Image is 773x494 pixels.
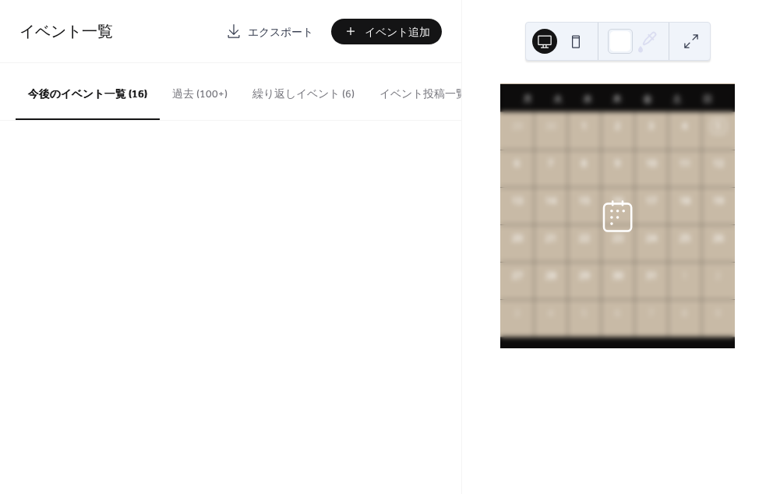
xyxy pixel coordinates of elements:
[544,306,558,320] div: 4
[678,269,692,283] div: 1
[577,231,591,245] div: 22
[240,63,367,118] button: 繰り返しイベント (6)
[633,84,662,112] div: 金
[611,194,625,208] div: 16
[513,84,542,112] div: 月
[544,119,558,133] div: 30
[510,231,524,245] div: 20
[711,306,725,320] div: 9
[602,84,632,112] div: 木
[510,194,524,208] div: 13
[678,157,692,171] div: 11
[510,306,524,320] div: 3
[711,231,725,245] div: 26
[214,19,325,44] a: エクスポート
[711,194,725,208] div: 19
[577,119,591,133] div: 1
[678,119,692,133] div: 4
[644,157,658,171] div: 10
[678,194,692,208] div: 18
[711,269,725,283] div: 2
[544,231,558,245] div: 21
[160,63,240,118] button: 過去 (100+)
[577,306,591,320] div: 5
[611,269,625,283] div: 30
[367,63,479,118] button: イベント投稿一覧
[644,306,658,320] div: 7
[19,17,113,48] span: イベント一覧
[510,157,524,171] div: 6
[577,269,591,283] div: 29
[365,24,430,41] span: イベント追加
[693,84,722,112] div: 日
[644,231,658,245] div: 24
[644,194,658,208] div: 17
[611,306,625,320] div: 6
[711,119,725,133] div: 5
[662,84,692,112] div: 土
[577,194,591,208] div: 15
[16,63,160,120] button: 今後のイベント一覧 (16)
[644,269,658,283] div: 31
[611,157,625,171] div: 9
[542,84,572,112] div: 火
[510,269,524,283] div: 27
[611,119,625,133] div: 2
[678,306,692,320] div: 8
[331,19,442,44] button: イベント追加
[544,269,558,283] div: 28
[611,231,625,245] div: 23
[711,157,725,171] div: 12
[544,194,558,208] div: 14
[544,157,558,171] div: 7
[644,119,658,133] div: 3
[678,231,692,245] div: 25
[248,24,313,41] span: エクスポート
[573,84,602,112] div: 水
[577,157,591,171] div: 8
[510,119,524,133] div: 29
